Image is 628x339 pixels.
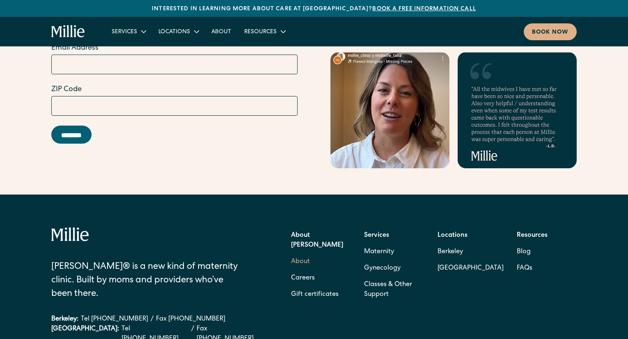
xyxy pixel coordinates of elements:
div: Services [112,28,137,37]
a: Classes & Other Support [364,277,424,303]
a: [GEOGRAPHIC_DATA] [438,260,504,277]
div: Resources [244,28,277,37]
a: Book a free information call [372,6,476,12]
div: Book now [532,28,568,37]
a: Maternity [364,244,394,260]
div: / [151,314,154,324]
label: ZIP Code [51,84,298,95]
div: [PERSON_NAME]® is a new kind of maternity clinic. Built by moms and providers who’ve been there. [51,261,245,301]
div: Locations [158,28,190,37]
a: Berkeley [438,244,504,260]
a: home [51,25,85,38]
a: FAQs [517,260,532,277]
div: Resources [238,25,291,38]
div: Locations [152,25,205,38]
a: About [205,25,238,38]
a: Blog [517,244,531,260]
a: Gift certificates [291,286,339,303]
label: Email Address [51,43,298,54]
a: Book now [524,23,577,40]
a: Tel [PHONE_NUMBER] [81,314,148,324]
strong: Services [364,232,389,239]
a: Careers [291,270,315,286]
div: Berkeley: [51,314,78,324]
a: About [291,254,310,270]
strong: Locations [438,232,468,239]
a: Fax [PHONE_NUMBER] [156,314,225,324]
strong: Resources [517,232,548,239]
strong: About [PERSON_NAME] [291,232,343,249]
div: Services [105,25,152,38]
a: Gynecology [364,260,401,277]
